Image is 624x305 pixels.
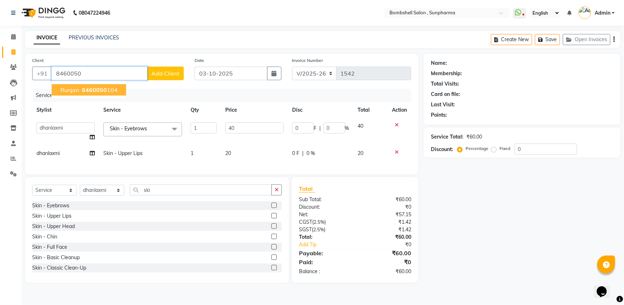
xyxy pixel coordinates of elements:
div: Discount: [294,203,355,211]
span: Skin - Upper Lips [103,150,143,156]
div: Payable: [294,249,355,257]
div: ₹0 [355,258,417,266]
div: ₹60.00 [355,233,417,241]
a: PREVIOUS INVOICES [69,34,119,41]
label: Percentage [466,145,488,152]
div: Last Visit: [431,101,455,108]
span: 8460050 [82,86,107,93]
th: Disc [288,102,354,118]
div: Net: [294,211,355,218]
div: Card on file: [431,91,460,98]
div: Skin - Full Face [32,243,67,251]
div: Sub Total: [294,196,355,203]
span: 40 [358,123,364,129]
span: | [302,150,304,157]
span: | [319,125,321,132]
div: Skin - Eyebrows [32,202,69,209]
button: +91 [32,67,52,80]
div: ₹60.00 [355,249,417,257]
span: 2.5% [314,219,324,225]
span: Skin - Eyebrows [110,125,147,132]
a: x [147,125,150,132]
div: ₹0 [365,241,417,248]
span: Add Client [151,70,180,77]
div: Skin - Upper Lips [32,212,72,220]
button: Save [535,34,560,45]
div: ₹0 [355,203,417,211]
span: % [345,125,349,132]
iframe: chat widget [594,276,617,298]
div: Skin - Upper Head [32,223,75,230]
div: Discount: [431,146,453,153]
input: Search by Name/Mobile/Email/Code [51,67,147,80]
span: 2.5% [313,227,324,232]
img: Admin [579,6,591,19]
div: ₹60.00 [355,196,417,203]
div: Total Visits: [431,80,459,88]
button: Add Client [147,67,184,80]
label: Date [195,57,204,64]
button: Create New [491,34,532,45]
span: 0 F [292,150,299,157]
div: Skin - Basic Cleanup [32,254,80,261]
span: Total [299,185,315,193]
ngb-highlight: 104 [80,86,118,93]
span: Admin [595,9,610,17]
div: ( ) [294,226,355,233]
div: Name: [431,59,447,67]
img: logo [18,3,67,23]
div: Paid: [294,258,355,266]
div: Balance : [294,268,355,275]
a: INVOICE [34,32,60,44]
span: dhanlaxmi [36,150,60,156]
span: SGST [299,226,312,233]
th: Total [354,102,388,118]
div: Points: [431,111,447,119]
span: CGST [299,219,312,225]
button: Open Invoices [563,34,610,45]
div: Services [33,89,417,102]
span: F [314,125,316,132]
label: Client [32,57,44,64]
th: Service [99,102,186,118]
th: Qty [186,102,221,118]
input: Search or Scan [130,184,272,195]
th: Price [221,102,288,118]
div: ₹60.00 [466,133,482,141]
div: ₹57.15 [355,211,417,218]
div: ₹1.42 [355,218,417,226]
div: Membership: [431,70,462,77]
span: 20 [358,150,364,156]
label: Fixed [500,145,510,152]
div: Service Total: [431,133,463,141]
th: Stylist [32,102,99,118]
div: ( ) [294,218,355,226]
span: 0 % [306,150,315,157]
span: 20 [225,150,231,156]
a: Add Tip [294,241,365,248]
label: Invoice Number [292,57,323,64]
span: 1 [191,150,193,156]
div: Total: [294,233,355,241]
b: 08047224946 [79,3,110,23]
th: Action [388,102,411,118]
div: ₹60.00 [355,268,417,275]
span: runjan [60,86,79,93]
div: ₹1.42 [355,226,417,233]
div: Skin - Classic Clean-Up [32,264,86,272]
div: Skin - Chin [32,233,57,241]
